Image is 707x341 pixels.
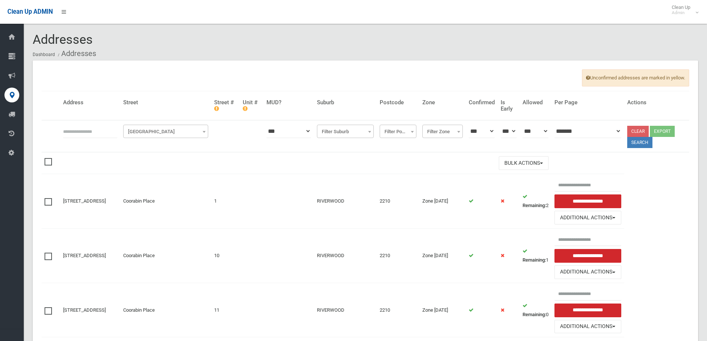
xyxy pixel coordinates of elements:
[627,99,687,106] h4: Actions
[211,229,240,283] td: 10
[419,229,466,283] td: Zone [DATE]
[317,99,374,106] h4: Suburb
[319,127,372,137] span: Filter Suburb
[650,126,675,137] button: Export
[266,99,311,106] h4: MUD?
[672,10,690,16] small: Admin
[523,312,546,317] strong: Remaining:
[419,283,466,337] td: Zone [DATE]
[120,283,211,337] td: Coorabin Place
[627,126,649,137] a: Clear
[380,125,416,138] span: Filter Postcode
[520,174,551,229] td: 2
[317,125,374,138] span: Filter Suburb
[211,283,240,337] td: 11
[377,229,419,283] td: 2210
[63,198,106,204] a: [STREET_ADDRESS]
[120,174,211,229] td: Coorabin Place
[520,229,551,283] td: 1
[314,174,377,229] td: RIVERWOOD
[377,283,419,337] td: 2210
[668,4,698,16] span: Clean Up
[554,265,621,279] button: Additional Actions
[377,174,419,229] td: 2210
[211,174,240,229] td: 1
[33,32,93,47] span: Addresses
[63,99,117,106] h4: Address
[554,320,621,334] button: Additional Actions
[380,99,416,106] h4: Postcode
[123,125,208,138] span: Filter Street
[422,99,463,106] h4: Zone
[63,253,106,258] a: [STREET_ADDRESS]
[314,283,377,337] td: RIVERWOOD
[523,203,546,208] strong: Remaining:
[63,307,106,313] a: [STREET_ADDRESS]
[424,127,461,137] span: Filter Zone
[123,99,208,106] h4: Street
[554,211,621,224] button: Additional Actions
[523,257,546,263] strong: Remaining:
[501,99,517,112] h4: Is Early
[469,99,495,106] h4: Confirmed
[422,125,463,138] span: Filter Zone
[419,174,466,229] td: Zone [DATE]
[582,69,689,86] span: Unconfirmed addresses are marked in yellow.
[554,99,621,106] h4: Per Page
[125,127,206,137] span: Filter Street
[523,99,549,106] h4: Allowed
[120,229,211,283] td: Coorabin Place
[56,47,96,60] li: Addresses
[214,99,237,112] h4: Street #
[243,99,261,112] h4: Unit #
[7,8,53,15] span: Clean Up ADMIN
[520,283,551,337] td: 0
[33,52,55,57] a: Dashboard
[499,156,549,170] button: Bulk Actions
[627,137,652,148] button: Search
[314,229,377,283] td: RIVERWOOD
[382,127,415,137] span: Filter Postcode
